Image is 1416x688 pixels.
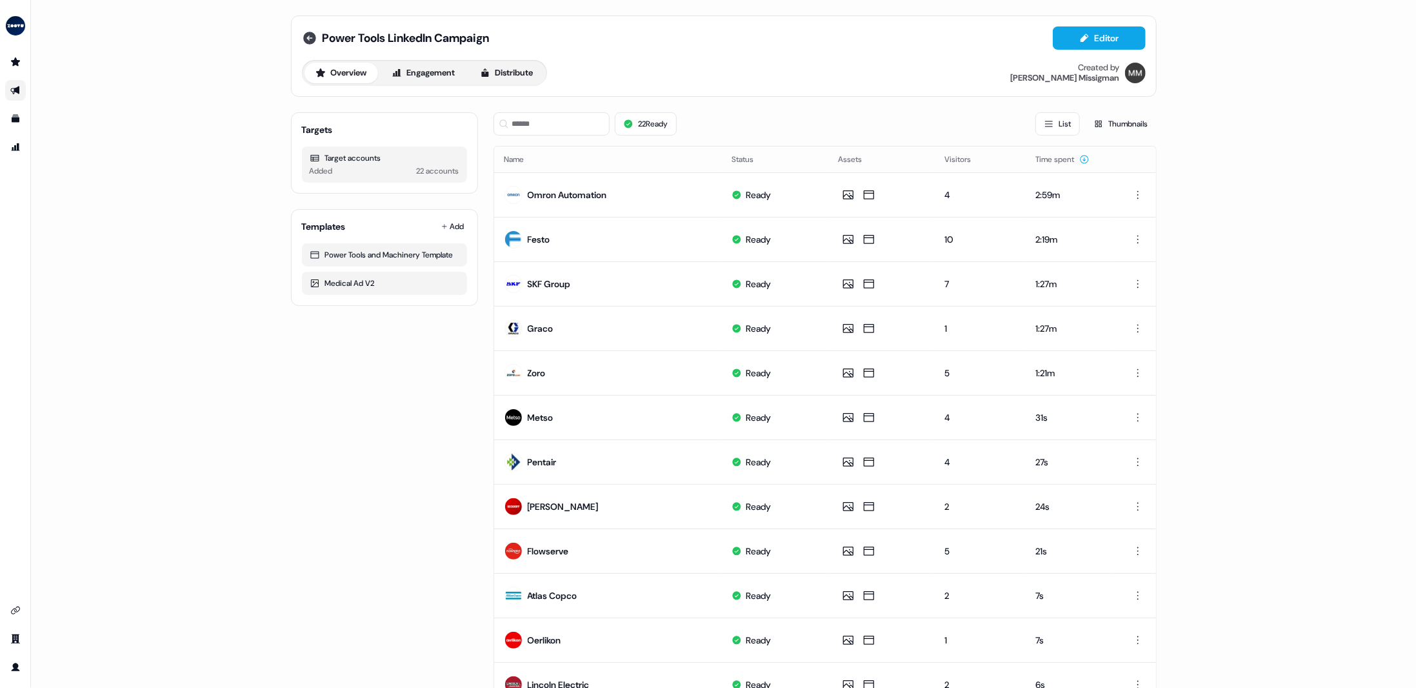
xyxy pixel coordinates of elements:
[310,152,459,165] div: Target accounts
[5,137,26,157] a: Go to attribution
[1035,634,1102,647] div: 7s
[1053,26,1146,50] button: Editor
[1035,278,1102,290] div: 1:27m
[528,188,607,201] div: Omron Automation
[469,63,544,83] button: Distribute
[944,188,1015,201] div: 4
[528,233,550,246] div: Festo
[746,545,771,558] div: Ready
[1035,188,1102,201] div: 2:59m
[304,63,378,83] button: Overview
[944,500,1015,513] div: 2
[828,147,934,172] th: Assets
[746,589,771,602] div: Ready
[310,277,459,290] div: Medical Ad V2
[944,411,1015,424] div: 4
[746,278,771,290] div: Ready
[1035,112,1080,136] button: List
[323,30,490,46] span: Power Tools LinkedIn Campaign
[439,218,467,236] button: Add
[944,545,1015,558] div: 5
[746,411,771,424] div: Ready
[746,456,771,469] div: Ready
[5,108,26,129] a: Go to templates
[5,657,26,678] a: Go to profile
[528,411,553,424] div: Metso
[504,148,540,171] button: Name
[528,278,571,290] div: SKF Group
[381,63,466,83] button: Engagement
[528,322,553,335] div: Graco
[528,589,577,602] div: Atlas Copco
[746,233,771,246] div: Ready
[1035,148,1090,171] button: Time spent
[1035,411,1102,424] div: 31s
[746,188,771,201] div: Ready
[944,634,1015,647] div: 1
[1035,500,1102,513] div: 24s
[5,600,26,621] a: Go to integrations
[944,233,1015,246] div: 10
[944,456,1015,469] div: 4
[1011,73,1120,83] div: [PERSON_NAME] Missigman
[528,456,557,469] div: Pentair
[1035,456,1102,469] div: 27s
[1079,63,1120,73] div: Created by
[944,589,1015,602] div: 2
[1125,63,1146,83] img: Morgan
[5,52,26,72] a: Go to prospects
[528,500,599,513] div: [PERSON_NAME]
[1035,545,1102,558] div: 21s
[944,278,1015,290] div: 7
[310,165,333,177] div: Added
[5,80,26,101] a: Go to outbound experience
[1035,322,1102,335] div: 1:27m
[944,148,986,171] button: Visitors
[5,629,26,649] a: Go to team
[944,322,1015,335] div: 1
[417,165,459,177] div: 22 accounts
[528,367,546,379] div: Zoro
[746,322,771,335] div: Ready
[746,634,771,647] div: Ready
[732,148,769,171] button: Status
[1053,33,1146,46] a: Editor
[1035,233,1102,246] div: 2:19m
[528,634,561,647] div: Oerlikon
[746,500,771,513] div: Ready
[1035,589,1102,602] div: 7s
[746,367,771,379] div: Ready
[310,248,459,261] div: Power Tools and Machinery Template
[615,112,677,136] button: 22Ready
[528,545,569,558] div: Flowserve
[1035,367,1102,379] div: 1:21m
[302,220,346,233] div: Templates
[944,367,1015,379] div: 5
[302,123,333,136] div: Targets
[1085,112,1157,136] button: Thumbnails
